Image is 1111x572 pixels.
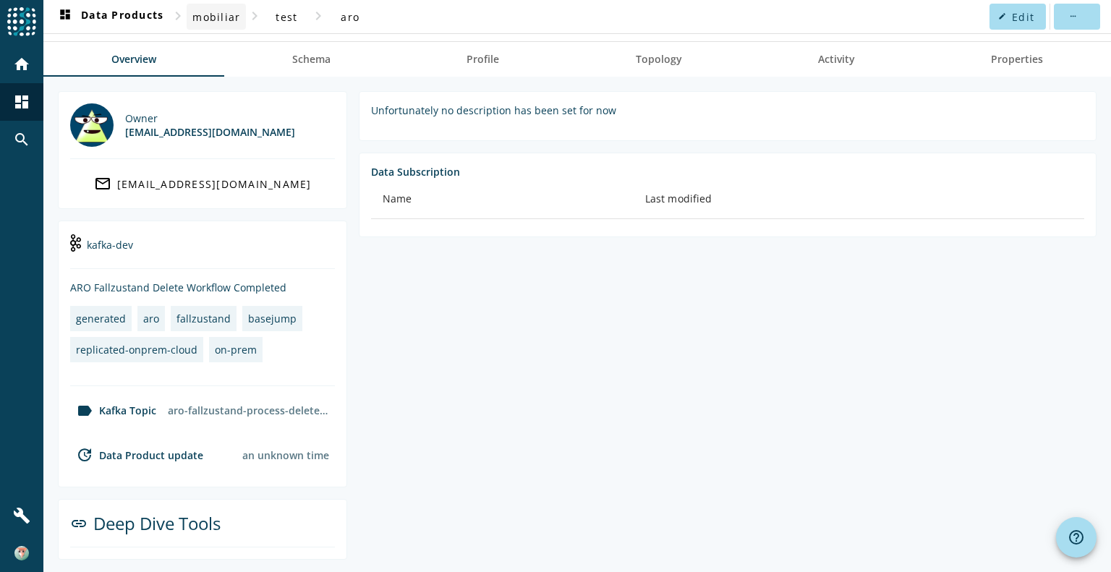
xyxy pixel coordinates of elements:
[56,8,74,25] mat-icon: dashboard
[371,165,1084,179] div: Data Subscription
[111,54,156,64] span: Overview
[70,515,88,532] mat-icon: link
[14,546,29,560] img: 616e99d04beb2910721d4257dedc7588
[70,446,203,464] div: Data Product update
[76,402,93,419] mat-icon: label
[341,10,359,24] span: aro
[51,4,169,30] button: Data Products
[70,233,335,269] div: kafka-dev
[1012,10,1034,24] span: Edit
[634,179,1084,219] th: Last modified
[991,54,1043,64] span: Properties
[276,10,297,24] span: test
[169,7,187,25] mat-icon: chevron_right
[187,4,246,30] button: mobiliar
[292,54,331,64] span: Schema
[7,7,36,36] img: spoud-logo.svg
[1068,12,1076,20] mat-icon: more_horiz
[76,312,126,325] div: generated
[1068,529,1085,546] mat-icon: help_outline
[70,234,81,252] img: undefined
[242,448,329,462] div: an unknown time
[56,8,163,25] span: Data Products
[310,7,327,25] mat-icon: chevron_right
[246,7,263,25] mat-icon: chevron_right
[76,446,93,464] mat-icon: update
[327,4,373,30] button: aro
[162,398,335,423] div: aro-fallzustand-process-deleteworkflow-completed-v2-test
[192,10,240,24] span: mobiliar
[989,4,1046,30] button: Edit
[248,312,297,325] div: basejump
[13,507,30,524] mat-icon: build
[70,171,335,197] a: [EMAIL_ADDRESS][DOMAIN_NAME]
[76,343,197,357] div: replicated-onprem-cloud
[636,54,682,64] span: Topology
[94,175,111,192] mat-icon: mail_outline
[70,402,156,419] div: Kafka Topic
[371,179,634,219] th: Name
[263,4,310,30] button: test
[176,312,231,325] div: fallzustand
[70,103,114,147] img: dl_300960@mobi.ch
[70,511,335,547] div: Deep Dive Tools
[125,125,295,139] div: [EMAIL_ADDRESS][DOMAIN_NAME]
[818,54,855,64] span: Activity
[117,177,312,191] div: [EMAIL_ADDRESS][DOMAIN_NAME]
[13,93,30,111] mat-icon: dashboard
[70,281,335,294] div: ARO Fallzustand Delete Workflow Completed
[467,54,499,64] span: Profile
[125,111,295,125] div: Owner
[215,343,257,357] div: on-prem
[371,103,1084,117] div: Unfortunately no description has been set for now
[143,312,159,325] div: aro
[13,131,30,148] mat-icon: search
[998,12,1006,20] mat-icon: edit
[13,56,30,73] mat-icon: home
